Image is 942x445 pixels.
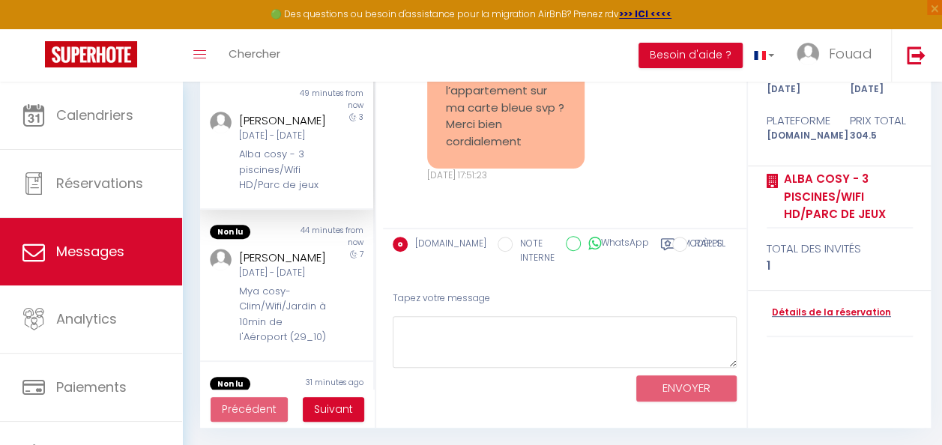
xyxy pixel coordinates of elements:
span: Analytics [56,309,117,328]
div: [DATE] [839,82,923,97]
div: [DATE] - [DATE] [239,266,330,280]
span: Chercher [229,46,280,61]
div: [PERSON_NAME] [239,249,330,267]
div: [DOMAIN_NAME] [757,129,840,143]
span: Paiements [56,378,127,396]
span: Messages [56,242,124,261]
span: Suivant [314,402,353,417]
label: [DOMAIN_NAME] [408,237,486,253]
span: Non lu [210,225,250,240]
div: Prix total [839,112,923,130]
button: Previous [211,397,288,423]
div: Mya cosy- Clim/Wifi/Jardin à 10min de l'Aéroport (29_10) [239,284,330,345]
div: 31 minutes ago [286,377,372,392]
a: ... Fouad [785,29,891,82]
a: Alba cosy - 3 piscines/Wifi HD/Parc de jeux [779,170,913,223]
button: ENVOYER [636,375,737,402]
button: Besoin d'aide ? [638,43,743,68]
label: WhatsApp [581,236,649,252]
img: ... [797,43,819,65]
div: 304.5 [839,129,923,143]
div: 1 [767,257,913,275]
div: [PERSON_NAME] [239,112,330,130]
img: ... [210,249,232,270]
a: Détails de la réservation [767,306,891,320]
div: 49 minutes from now [286,88,372,112]
span: Précédent [222,402,277,417]
div: [DATE] - [DATE] [239,129,330,143]
span: Calendriers [56,106,133,124]
label: RAPPEL [687,237,725,253]
div: [DATE] [757,82,840,97]
div: Plateforme [757,112,840,130]
div: total des invités [767,240,913,258]
span: 3 [359,112,363,123]
span: 7 [360,249,363,260]
a: Chercher [217,29,292,82]
img: Super Booking [45,41,137,67]
div: Tapez votre message [393,280,737,317]
label: NOTE INTERNE [513,237,555,265]
button: Next [303,397,364,423]
span: Non lu [210,377,250,392]
div: Alba cosy - 3 piscines/Wifi HD/Parc de jeux [239,147,330,193]
span: Réservations [56,174,143,193]
img: ... [210,112,232,133]
div: [DATE] 17:51:23 [427,169,585,183]
div: 44 minutes from now [286,225,372,249]
a: >>> ICI <<<< [619,7,671,20]
span: Fouad [829,44,872,63]
img: logout [907,46,926,64]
